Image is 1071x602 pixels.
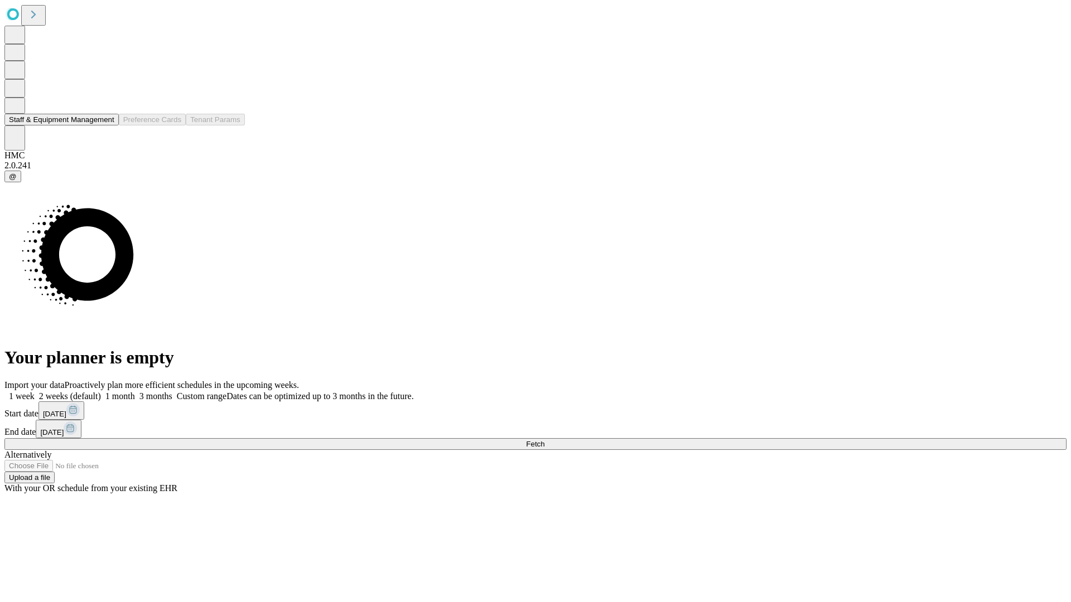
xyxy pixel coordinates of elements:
span: 3 months [139,391,172,401]
button: [DATE] [36,420,81,438]
div: Start date [4,401,1067,420]
span: Proactively plan more efficient schedules in the upcoming weeks. [65,380,299,390]
span: Alternatively [4,450,51,459]
button: Upload a file [4,472,55,483]
span: Import your data [4,380,65,390]
span: Dates can be optimized up to 3 months in the future. [226,391,413,401]
h1: Your planner is empty [4,347,1067,368]
span: [DATE] [43,410,66,418]
span: 1 month [105,391,135,401]
span: With your OR schedule from your existing EHR [4,483,177,493]
span: @ [9,172,17,181]
button: Tenant Params [186,114,245,125]
button: Fetch [4,438,1067,450]
div: HMC [4,151,1067,161]
button: Preference Cards [119,114,186,125]
button: Staff & Equipment Management [4,114,119,125]
div: 2.0.241 [4,161,1067,171]
span: Custom range [177,391,226,401]
span: 1 week [9,391,35,401]
button: @ [4,171,21,182]
span: [DATE] [40,428,64,436]
span: Fetch [526,440,544,448]
span: 2 weeks (default) [39,391,101,401]
div: End date [4,420,1067,438]
button: [DATE] [38,401,84,420]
